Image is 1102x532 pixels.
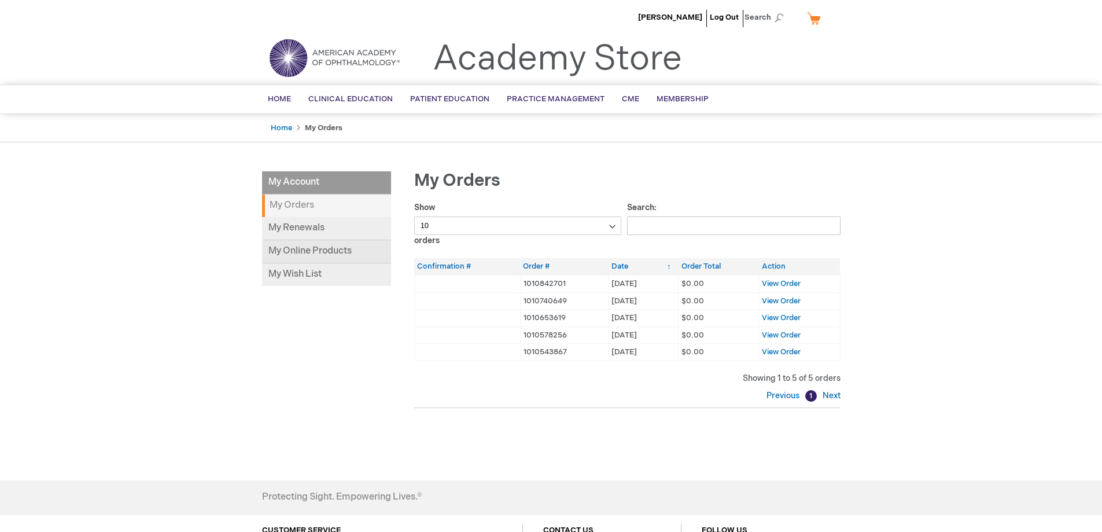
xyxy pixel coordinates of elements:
a: Previous [766,391,802,401]
strong: My Orders [305,123,342,133]
label: Show orders [414,203,622,245]
input: Search: [627,217,841,235]
th: Date: activate to sort column ascending [609,258,679,275]
td: 1010740649 [520,292,608,310]
a: View Order [762,313,801,322]
span: $0.00 [681,296,704,306]
span: Practice Management [507,94,605,104]
td: 1010578256 [520,326,608,344]
td: 1010653619 [520,310,608,327]
td: [DATE] [609,344,679,361]
a: Academy Store [433,38,682,80]
span: $0.00 [681,313,704,322]
span: Membership [657,94,709,104]
a: 1 [805,390,817,402]
td: [DATE] [609,292,679,310]
td: [DATE] [609,310,679,327]
a: View Order [762,331,801,340]
th: Order #: activate to sort column ascending [520,258,608,275]
td: [DATE] [609,275,679,292]
span: Home [268,94,291,104]
span: $0.00 [681,279,704,288]
h4: Protecting Sight. Empowering Lives.® [262,492,422,502]
span: $0.00 [681,347,704,357]
a: View Order [762,347,801,357]
a: Log Out [710,13,739,22]
span: My Orders [414,170,500,191]
span: Search [745,6,788,29]
select: Showorders [414,217,622,235]
th: Confirmation #: activate to sort column ascending [414,258,520,275]
span: $0.00 [681,331,704,340]
a: My Online Products [262,240,391,263]
a: View Order [762,279,801,288]
a: Home [271,123,292,133]
label: Search: [627,203,841,230]
span: CME [622,94,639,104]
span: Patient Education [410,94,489,104]
div: Showing 1 to 5 of 5 orders [414,373,841,384]
th: Action: activate to sort column ascending [759,258,840,275]
a: View Order [762,296,801,306]
td: 1010543867 [520,344,608,361]
a: [PERSON_NAME] [638,13,702,22]
a: My Wish List [262,263,391,286]
td: 1010842701 [520,275,608,292]
td: [DATE] [609,326,679,344]
a: Next [820,391,841,401]
a: My Renewals [262,217,391,240]
span: Clinical Education [308,94,393,104]
th: Order Total: activate to sort column ascending [679,258,759,275]
strong: My Orders [262,195,391,217]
